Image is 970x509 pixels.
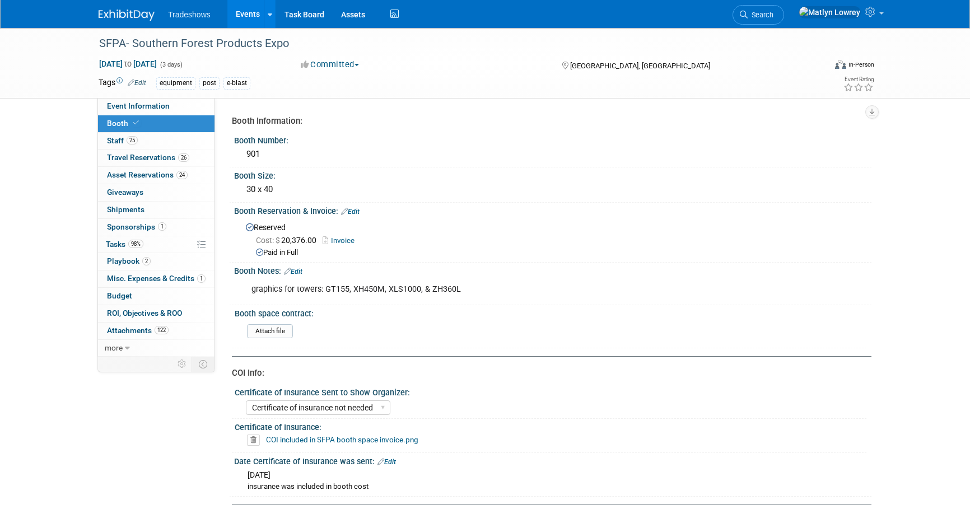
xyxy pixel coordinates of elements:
[98,219,214,236] a: Sponsorships1
[178,153,189,162] span: 26
[168,10,211,19] span: Tradeshows
[192,357,215,371] td: Toggle Event Tabs
[176,171,188,179] span: 24
[256,236,281,245] span: Cost: $
[107,274,206,283] span: Misc. Expenses & Credits
[99,59,157,69] span: [DATE] [DATE]
[106,240,143,249] span: Tasks
[843,77,874,82] div: Event Rating
[323,236,360,245] a: Invoice
[232,115,863,127] div: Booth Information:
[234,203,871,217] div: Booth Reservation & Invoice:
[232,367,863,379] div: COI Info:
[748,11,773,19] span: Search
[244,278,748,301] div: graphics for towers: GT155, XH450M, XLS1000, & ZH360L
[297,59,363,71] button: Committed
[105,343,123,352] span: more
[98,98,214,115] a: Event Information
[98,270,214,287] a: Misc. Expenses & Credits1
[98,340,214,357] a: more
[235,419,866,433] div: Certificate of Insurance:
[107,153,189,162] span: Travel Reservations
[107,205,144,214] span: Shipments
[98,202,214,218] a: Shipments
[835,60,846,69] img: Format-Inperson.png
[733,5,784,25] a: Search
[107,136,138,145] span: Staff
[98,184,214,201] a: Giveaways
[243,219,863,258] div: Reserved
[107,309,182,317] span: ROI, Objectives & ROO
[98,150,214,166] a: Travel Reservations26
[248,482,863,492] div: insurance was included in booth cost
[243,146,863,163] div: 901
[234,453,871,468] div: Date Certificate of Insurance was sent:
[107,256,151,265] span: Playbook
[98,305,214,322] a: ROI, Objectives & ROO
[759,58,874,75] div: Event Format
[99,10,155,21] img: ExhibitDay
[98,288,214,305] a: Budget
[247,436,264,444] a: Delete attachment?
[127,136,138,144] span: 25
[142,257,151,265] span: 2
[266,435,418,444] a: COI included in SFPA booth space invoice.png
[156,77,195,89] div: equipment
[256,236,321,245] span: 20,376.00
[128,240,143,248] span: 98%
[107,101,170,110] span: Event Information
[123,59,133,68] span: to
[570,62,710,70] span: [GEOGRAPHIC_DATA], [GEOGRAPHIC_DATA]
[235,305,866,319] div: Booth space contract:
[234,132,871,146] div: Booth Number:
[199,77,220,89] div: post
[235,384,866,398] div: Certificate of Insurance Sent to Show Organizer:
[172,357,192,371] td: Personalize Event Tab Strip
[107,222,166,231] span: Sponsorships
[128,79,146,87] a: Edit
[223,77,250,89] div: e-blast
[234,263,871,277] div: Booth Notes:
[98,115,214,132] a: Booth
[98,167,214,184] a: Asset Reservations24
[284,268,302,275] a: Edit
[159,61,183,68] span: (3 days)
[99,77,146,90] td: Tags
[197,274,206,283] span: 1
[155,326,169,334] span: 122
[98,236,214,253] a: Tasks98%
[377,458,396,466] a: Edit
[848,60,874,69] div: In-Person
[248,470,271,479] span: [DATE]
[133,120,139,126] i: Booth reservation complete
[234,167,871,181] div: Booth Size:
[98,323,214,339] a: Attachments122
[95,34,808,54] div: SFPA- Southern Forest Products Expo
[799,6,861,18] img: Matlyn Lowrey
[243,181,863,198] div: 30 x 40
[341,208,360,216] a: Edit
[107,291,132,300] span: Budget
[107,119,141,128] span: Booth
[98,253,214,270] a: Playbook2
[107,188,143,197] span: Giveaways
[98,133,214,150] a: Staff25
[256,248,863,258] div: Paid in Full
[158,222,166,231] span: 1
[107,326,169,335] span: Attachments
[107,170,188,179] span: Asset Reservations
